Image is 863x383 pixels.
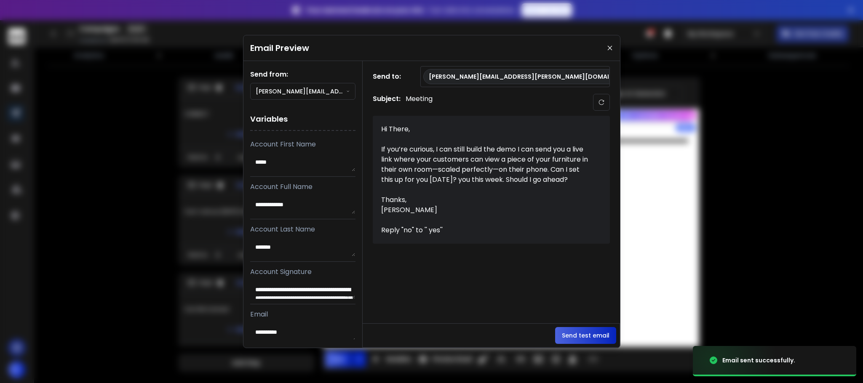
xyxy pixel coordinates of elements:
[722,356,795,364] div: Email sent successfully.
[250,224,355,234] p: Account Last Name
[250,182,355,192] p: Account Full Name
[555,327,616,344] button: Send test email
[381,205,592,215] div: [PERSON_NAME]
[406,94,433,111] p: Meeting
[256,87,347,96] p: [PERSON_NAME][EMAIL_ADDRESS][PERSON_NAME][DOMAIN_NAME]
[381,195,592,205] div: Thanks,
[381,144,592,185] div: If you’re curious, I can still build the demo I can send you a live link where your customers can...
[250,267,355,277] p: Account Signature
[381,225,592,235] div: Reply "no" to '' yes''
[250,139,355,149] p: Account First Name
[381,124,592,134] div: Hi There,
[250,69,355,80] h1: Send from:
[250,42,309,54] h1: Email Preview
[250,309,355,319] p: Email
[250,108,355,131] h1: Variables
[373,94,401,111] h1: Subject:
[429,72,637,81] p: [PERSON_NAME][EMAIL_ADDRESS][PERSON_NAME][DOMAIN_NAME]
[373,72,406,82] h1: Send to:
